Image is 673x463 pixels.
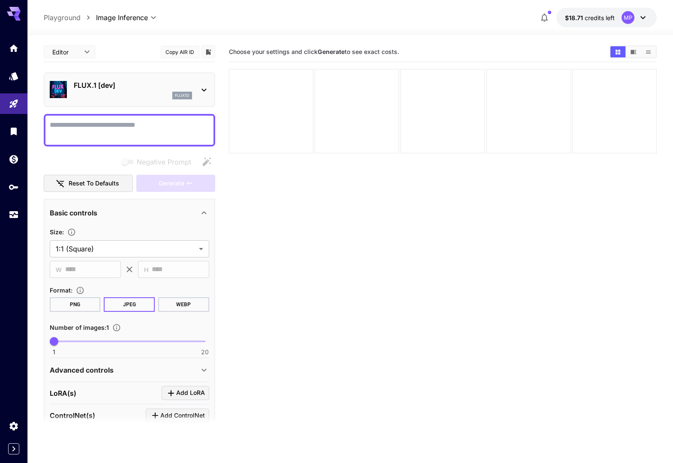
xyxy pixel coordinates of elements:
button: PNG [50,297,101,312]
div: Home [9,43,19,54]
button: $18.70518MP [556,8,657,27]
span: Add LoRA [176,388,205,398]
button: Adjust the dimensions of the generated image by specifying its width and height in pixels, or sel... [64,228,79,236]
div: MP [622,11,634,24]
button: Add to library [204,47,212,57]
div: Settings [9,421,19,431]
span: Number of images : 1 [50,324,109,331]
span: Image Inference [96,12,148,23]
b: Generate [318,48,345,55]
nav: breadcrumb [44,12,96,23]
div: $18.70518 [565,13,615,22]
span: credits left [585,14,615,21]
div: Usage [9,209,19,220]
button: WEBP [158,297,209,312]
button: JPEG [104,297,155,312]
button: Click to add ControlNet [146,409,209,423]
button: Show media in video view [626,46,641,57]
div: Advanced controls [50,360,209,380]
div: Library [9,126,19,137]
span: 1:1 (Square) [56,244,195,254]
p: Advanced controls [50,365,114,375]
button: Click to add LoRA [162,386,209,400]
span: Negative Prompt [137,157,191,167]
button: Show media in list view [641,46,656,57]
p: FLUX.1 [dev] [74,80,192,90]
p: LoRA(s) [50,388,76,398]
button: Reset to defaults [44,175,133,192]
span: 20 [201,348,209,356]
button: Show media in grid view [610,46,625,57]
div: Playground [9,96,19,106]
p: flux1d [175,93,189,99]
p: Basic controls [50,208,97,218]
span: $18.71 [565,14,585,21]
span: H [144,265,148,275]
div: FLUX.1 [dev]flux1d [50,77,209,103]
span: Add ControlNet [160,410,205,421]
button: Specify how many images to generate in a single request. Each image generation will be charged se... [109,323,124,332]
div: Basic controls [50,203,209,223]
span: Editor [52,48,79,57]
div: Wallet [9,154,19,164]
div: Show media in grid viewShow media in video viewShow media in list view [610,45,657,58]
button: Copy AIR ID [161,46,199,58]
button: Expand sidebar [8,443,19,454]
span: Choose your settings and click to see exact costs. [229,48,399,55]
p: ControlNet(s) [50,410,95,421]
span: W [56,265,62,275]
div: API Keys [9,182,19,192]
span: Negative prompts are not compatible with the selected model. [120,156,198,167]
a: Playground [44,12,81,23]
span: Size : [50,228,64,236]
div: Models [9,68,19,79]
button: Choose the file format for the output image. [72,286,88,295]
span: 1 [53,348,55,356]
span: Format : [50,287,72,294]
